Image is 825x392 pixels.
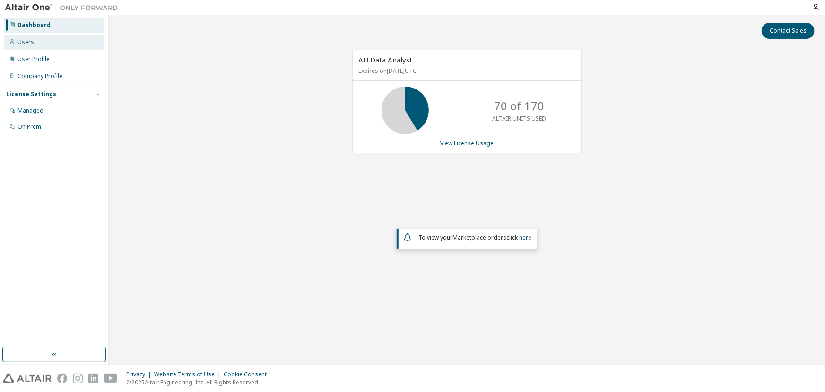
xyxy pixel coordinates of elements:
div: Cookie Consent [224,371,272,378]
span: AU Data Analyst [358,55,412,64]
p: 70 of 170 [494,98,544,114]
div: Website Terms of Use [154,371,224,378]
span: To view your click [418,233,531,241]
img: youtube.svg [104,374,118,383]
div: User Profile [17,55,50,63]
img: facebook.svg [57,374,67,383]
p: Expires on [DATE] UTC [358,67,573,75]
div: Privacy [126,371,154,378]
div: On Prem [17,123,41,131]
img: altair_logo.svg [3,374,52,383]
a: here [519,233,531,241]
div: Dashboard [17,21,51,29]
img: Altair One [5,3,123,12]
div: Users [17,38,34,46]
button: Contact Sales [762,23,815,39]
p: © 2025 Altair Engineering, Inc. All Rights Reserved. [126,378,272,386]
div: Company Profile [17,72,62,80]
div: License Settings [6,90,56,98]
img: instagram.svg [73,374,83,383]
div: Managed [17,107,43,115]
a: View License Usage [440,139,494,147]
p: ALTAIR UNITS USED [492,115,546,123]
img: linkedin.svg [88,374,98,383]
em: Marketplace orders [452,233,506,241]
